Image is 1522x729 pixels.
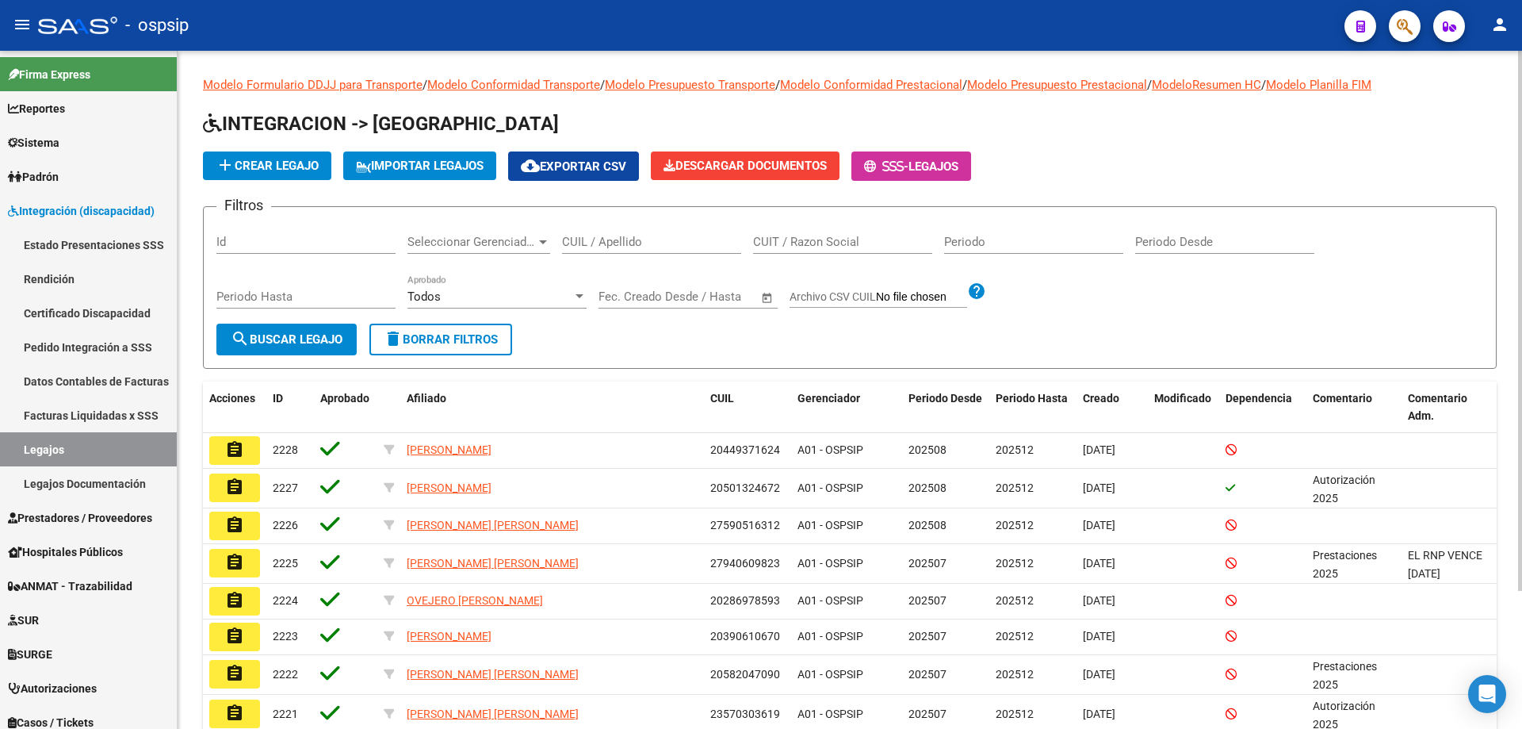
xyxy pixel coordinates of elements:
[1083,630,1115,643] span: [DATE]
[967,282,986,301] mat-icon: help
[1408,392,1467,423] span: Comentario Adm.
[1148,382,1219,434] datatable-header-cell: Modificado
[225,591,244,610] mat-icon: assignment
[710,594,780,607] span: 20286978593
[780,78,962,92] a: Modelo Conformidad Prestacional
[797,594,863,607] span: A01 - OSPSIP
[273,392,283,405] span: ID
[996,708,1034,720] span: 202512
[710,557,780,570] span: 27940609823
[598,290,650,304] input: Start date
[320,392,369,405] span: Aprobado
[1490,15,1509,34] mat-icon: person
[8,646,52,663] span: SURGE
[8,543,123,561] span: Hospitales Públicos
[427,78,600,92] a: Modelo Conformidad Transporte
[797,392,860,405] span: Gerenciador
[8,509,152,527] span: Prestadores / Proveedores
[225,516,244,535] mat-icon: assignment
[407,594,543,607] span: OVEJERO [PERSON_NAME]
[710,630,780,643] span: 20390610670
[508,152,639,181] button: Exportar CSV
[209,392,255,405] span: Acciones
[663,159,827,173] span: Descargar Documentos
[908,519,946,531] span: 202508
[996,630,1034,643] span: 202512
[791,382,902,434] datatable-header-cell: Gerenciador
[407,443,491,456] span: [PERSON_NAME]
[908,392,982,405] span: Periodo Desde
[1083,482,1115,494] span: [DATE]
[1076,382,1148,434] datatable-header-cell: Creado
[216,159,319,173] span: Crear Legajo
[908,159,958,174] span: Legajos
[8,168,59,186] span: Padrón
[216,194,271,217] h3: Filtros
[1083,443,1115,456] span: [DATE]
[225,440,244,459] mat-icon: assignment
[225,664,244,683] mat-icon: assignment
[908,557,946,570] span: 202507
[8,134,59,152] span: Sistema
[790,290,876,303] span: Archivo CSV CUIL
[521,159,626,174] span: Exportar CSV
[1226,392,1292,405] span: Dependencia
[996,392,1068,405] span: Periodo Hasta
[203,382,266,434] datatable-header-cell: Acciones
[797,482,863,494] span: A01 - OSPSIP
[797,668,863,681] span: A01 - OSPSIP
[1083,557,1115,570] span: [DATE]
[908,443,946,456] span: 202508
[1219,382,1306,434] datatable-header-cell: Dependencia
[797,557,863,570] span: A01 - OSPSIP
[273,594,298,607] span: 2224
[967,78,1147,92] a: Modelo Presupuesto Prestacional
[407,630,491,643] span: [PERSON_NAME]
[710,519,780,531] span: 27590516312
[1313,392,1372,405] span: Comentario
[1083,392,1119,405] span: Creado
[1313,474,1375,505] span: Autorización 2025
[1083,708,1115,720] span: [DATE]
[797,630,863,643] span: A01 - OSPSIP
[216,324,357,355] button: Buscar Legajo
[1306,382,1402,434] datatable-header-cell: Comentario
[651,152,839,180] button: Descargar Documentos
[356,159,484,173] span: IMPORTAR LEGAJOS
[1154,392,1211,405] span: Modificado
[407,235,536,249] span: Seleccionar Gerenciador
[710,482,780,494] span: 20501324672
[8,66,90,83] span: Firma Express
[13,15,32,34] mat-icon: menu
[1313,549,1377,580] span: Prestaciones 2025
[407,708,579,720] span: [PERSON_NAME] [PERSON_NAME]
[664,290,741,304] input: End date
[1313,660,1377,691] span: Prestaciones 2025
[8,100,65,117] span: Reportes
[605,78,775,92] a: Modelo Presupuesto Transporte
[407,290,441,304] span: Todos
[343,152,496,180] button: IMPORTAR LEGAJOS
[996,519,1034,531] span: 202512
[704,382,791,434] datatable-header-cell: CUIL
[797,708,863,720] span: A01 - OSPSIP
[908,482,946,494] span: 202508
[369,324,512,355] button: Borrar Filtros
[996,482,1034,494] span: 202512
[225,704,244,723] mat-icon: assignment
[273,482,298,494] span: 2227
[407,668,579,681] span: [PERSON_NAME] [PERSON_NAME]
[908,594,946,607] span: 202507
[908,708,946,720] span: 202507
[8,202,155,220] span: Integración (discapacidad)
[710,708,780,720] span: 23570303619
[384,329,403,348] mat-icon: delete
[8,680,97,697] span: Autorizaciones
[8,577,132,595] span: ANMAT - Trazabilidad
[1402,382,1497,434] datatable-header-cell: Comentario Adm.
[273,630,298,643] span: 2223
[125,8,189,43] span: - ospsip
[797,519,863,531] span: A01 - OSPSIP
[876,290,967,305] input: Archivo CSV CUIL
[273,443,298,456] span: 2228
